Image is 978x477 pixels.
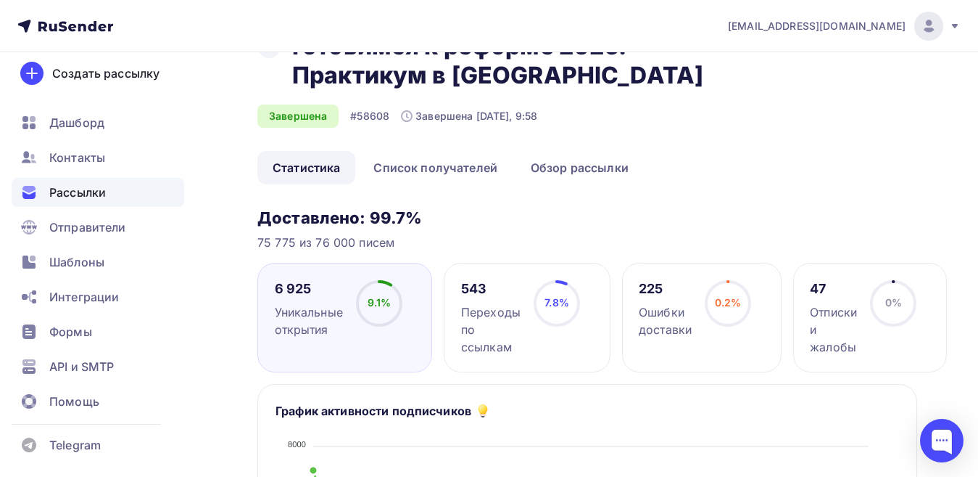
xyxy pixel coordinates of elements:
a: Список получателей [358,151,513,184]
span: [EMAIL_ADDRESS][DOMAIN_NAME] [728,19,906,33]
div: #58608 [350,109,389,123]
div: Завершена [257,105,339,128]
span: Интеграции [49,288,119,306]
div: 543 [461,280,521,298]
span: Отправители [49,219,126,236]
h5: График активности подписчиков [275,402,471,420]
a: Статистика [257,151,355,184]
span: API и SMTP [49,358,114,375]
div: Завершена [DATE], 9:58 [401,109,537,123]
a: Формы [12,317,184,346]
span: Формы [49,323,92,341]
a: Контакты [12,143,184,172]
span: 7.8% [544,296,569,309]
span: Помощь [49,393,99,410]
span: Контакты [49,149,105,166]
div: 75 775 из 76 000 писем [257,234,917,251]
a: Рассылки [12,178,184,207]
div: Ошибки доставки [639,303,692,338]
a: Обзор рассылки [515,151,644,184]
div: 225 [639,280,692,298]
span: 0.2% [715,296,742,309]
div: Уникальные открытия [275,303,343,338]
span: 9.1% [368,296,391,309]
h3: Доставлено: 99.7% [257,208,917,228]
a: [EMAIL_ADDRESS][DOMAIN_NAME] [728,12,961,41]
a: Шаблоны [12,248,184,277]
div: 6 925 [275,280,343,298]
div: Создать рассылку [52,65,159,82]
div: Переходы по ссылкам [461,303,521,356]
div: Отписки и жалобы [810,303,857,356]
span: Дашборд [49,114,104,131]
tspan: 8000 [288,440,306,449]
span: Шаблоны [49,253,104,271]
span: Рассылки [49,184,106,201]
div: 47 [810,280,857,298]
span: Telegram [49,436,101,454]
a: Отправители [12,213,184,242]
a: Дашборд [12,108,184,137]
span: 0% [885,296,902,309]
